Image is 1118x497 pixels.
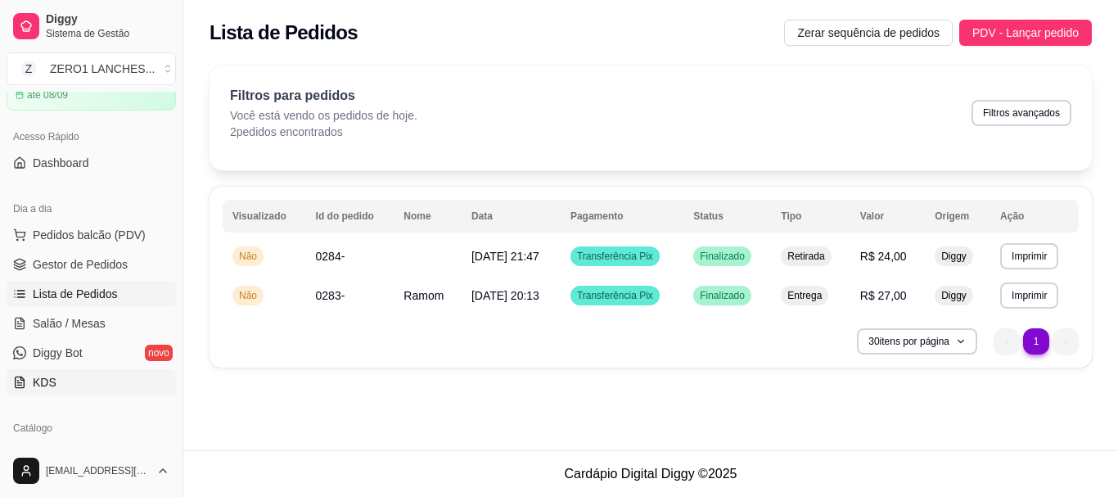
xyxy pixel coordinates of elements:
[971,100,1071,126] button: Filtros avançados
[33,227,146,243] span: Pedidos balcão (PDV)
[230,107,417,124] p: Você está vendo os pedidos de hoje.
[959,20,1092,46] button: PDV - Lançar pedido
[306,200,394,233] th: Id do pedido
[33,256,128,273] span: Gestor de Pedidos
[574,250,656,263] span: Transferência Pix
[696,250,748,263] span: Finalizado
[20,61,37,77] span: Z
[316,250,345,263] span: 0284-
[972,24,1079,42] span: PDV - Lançar pedido
[696,289,748,302] span: Finalizado
[33,155,89,171] span: Dashboard
[236,250,260,263] span: Não
[771,200,850,233] th: Tipo
[797,24,940,42] span: Zerar sequência de pedidos
[33,315,106,332] span: Salão / Mesas
[27,88,68,102] article: até 08/09
[316,289,345,302] span: 0283-
[7,52,176,85] button: Select a team
[7,310,176,337] a: Salão / Mesas
[938,250,970,263] span: Diggy
[1000,282,1058,309] button: Imprimir
[403,289,444,302] span: Ramom
[33,286,118,302] span: Lista de Pedidos
[683,200,771,233] th: Status
[236,289,260,302] span: Não
[471,289,539,302] span: [DATE] 20:13
[230,86,417,106] p: Filtros para pedidos
[46,27,169,40] span: Sistema de Gestão
[857,328,977,355] button: 30itens por página
[938,289,970,302] span: Diggy
[985,320,1087,363] nav: pagination navigation
[1000,243,1058,269] button: Imprimir
[50,61,155,77] div: ZERO1 LANCHES ...
[784,289,825,302] span: Entrega
[462,200,561,233] th: Data
[7,415,176,441] div: Catálogo
[394,200,462,233] th: Nome
[230,124,417,140] p: 2 pedidos encontrados
[784,250,827,263] span: Retirada
[850,200,925,233] th: Valor
[860,250,907,263] span: R$ 24,00
[7,281,176,307] a: Lista de Pedidos
[7,196,176,222] div: Dia a dia
[1023,328,1049,355] li: pagination item 1 active
[7,340,176,366] a: Diggy Botnovo
[7,7,176,46] a: DiggySistema de Gestão
[183,450,1118,497] footer: Cardápio Digital Diggy © 2025
[7,222,176,248] button: Pedidos balcão (PDV)
[7,150,176,176] a: Dashboard
[210,20,358,46] h2: Lista de Pedidos
[7,369,176,395] a: KDS
[223,200,306,233] th: Visualizado
[860,289,907,302] span: R$ 27,00
[7,251,176,278] a: Gestor de Pedidos
[471,250,539,263] span: [DATE] 21:47
[46,464,150,477] span: [EMAIL_ADDRESS][DOMAIN_NAME]
[561,200,683,233] th: Pagamento
[925,200,990,233] th: Origem
[7,124,176,150] div: Acesso Rápido
[33,374,56,391] span: KDS
[990,200,1079,233] th: Ação
[7,441,176,468] a: Produtos
[7,451,176,490] button: [EMAIL_ADDRESS][DOMAIN_NAME]
[46,12,169,27] span: Diggy
[33,345,83,361] span: Diggy Bot
[574,289,656,302] span: Transferência Pix
[784,20,953,46] button: Zerar sequência de pedidos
